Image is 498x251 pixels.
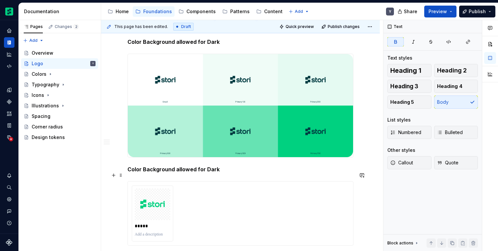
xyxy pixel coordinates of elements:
strong: Color Background allowed for Dark [127,166,220,173]
button: Publish [459,6,495,17]
div: Overview [32,50,53,56]
a: Home [105,6,131,17]
button: Search ⌘K [4,182,14,193]
img: 36a877d0-738a-4afe-8c53-1e4a006aac61.png [128,54,353,157]
button: Contact support [4,206,14,216]
button: Bulleted [434,126,478,139]
button: Quote [434,156,478,169]
span: Add [29,38,38,43]
a: Colors [21,69,98,79]
span: Heading 3 [390,83,418,90]
div: Y [92,60,94,67]
a: Spacing [21,111,98,122]
div: Components [186,8,216,15]
a: Icons [21,90,98,100]
span: This page has been edited. [114,24,168,29]
a: Data sources [4,132,14,143]
div: Page tree [21,48,98,143]
div: Foundations [143,8,172,15]
a: Corner radius [21,122,98,132]
a: Code automation [4,61,14,71]
a: Analytics [4,49,14,60]
a: Patterns [220,6,252,17]
button: Heading 4 [434,80,478,93]
div: Design tokens [32,134,65,141]
span: Numbered [390,129,421,136]
a: Storybook stories [4,120,14,131]
button: Heading 1 [387,64,431,77]
div: Page tree [105,5,285,18]
div: Icons [32,92,44,98]
span: Publish changes [328,24,360,29]
div: Documentation [24,8,98,15]
button: Preview [424,6,456,17]
span: Preview [429,8,447,15]
img: ab56247a-74a8-45df-9ba8-658ce6906695.png [5,8,13,15]
a: Foundations [133,6,175,17]
a: Typography [21,79,98,90]
a: Assets [4,108,14,119]
a: Design tokens [4,85,14,95]
svg: Supernova Logo [6,239,13,246]
a: Overview [21,48,98,58]
button: Add [287,7,311,16]
button: Add [21,36,46,45]
button: Quick preview [277,22,317,31]
span: Share [404,8,417,15]
div: Block actions [387,238,419,248]
button: Heading 5 [387,96,431,109]
span: Heading 5 [390,99,414,105]
a: Settings [4,194,14,205]
button: Share [394,6,422,17]
span: Heading 4 [437,83,462,90]
span: Bulleted [437,129,463,136]
div: Y [389,9,391,14]
button: Publish changes [319,22,363,31]
span: Heading 2 [437,67,467,74]
div: Block actions [387,240,413,246]
span: Callout [390,159,413,166]
div: Logo [32,60,43,67]
span: Quick preview [286,24,314,29]
a: LogoY [21,58,98,69]
button: Numbered [387,126,431,139]
span: Publish [469,8,486,15]
div: Other styles [387,147,415,153]
a: Design tokens [21,132,98,143]
div: Home [116,8,129,15]
div: Illustrations [32,102,59,109]
a: Home [4,25,14,36]
div: Corner radius [32,124,63,130]
div: List styles [387,117,411,123]
div: Colors [32,71,46,77]
div: Changes [55,24,79,29]
a: Content [254,6,285,17]
a: Illustrations [21,100,98,111]
span: Heading 1 [390,67,421,74]
button: Notifications [4,170,14,181]
span: Draft [181,24,191,29]
strong: Color Background allowed for Dark [127,39,220,45]
div: Spacing [32,113,50,120]
a: Components [4,97,14,107]
button: Heading 3 [387,80,431,93]
a: Components [176,6,218,17]
div: Pages [24,24,43,29]
span: Add [295,9,303,14]
a: Documentation [4,37,14,48]
button: Heading 2 [434,64,478,77]
button: Callout [387,156,431,169]
span: Quote [437,159,458,166]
